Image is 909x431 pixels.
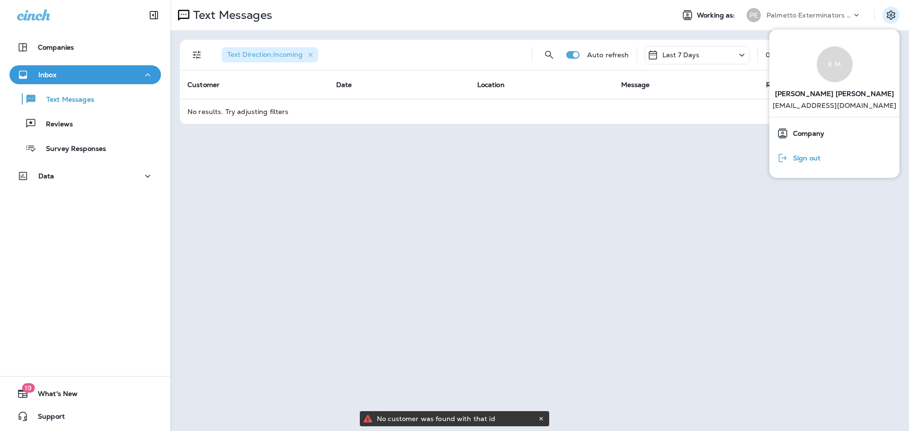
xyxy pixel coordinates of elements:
span: Company [788,130,824,138]
span: Text Direction : Incoming [227,50,303,59]
div: Text Direction:Incoming [222,47,318,62]
button: 19What's New [9,384,161,403]
button: Collapse Sidebar [141,6,167,25]
button: Filters [187,45,206,64]
button: Survey Responses [9,138,161,158]
span: Replied [766,80,791,89]
p: Auto refresh [587,51,629,59]
span: What's New [28,390,78,401]
button: Sign out [769,146,900,170]
p: Palmetto Exterminators LLC [766,11,852,19]
button: Companies [9,38,161,57]
span: Sign out [788,154,820,162]
span: 19 [22,383,35,393]
div: K M [817,46,853,82]
span: Customer [187,80,220,89]
span: Date [336,80,352,89]
div: 0 - 0 [766,51,778,59]
span: [PERSON_NAME] [PERSON_NAME] [775,82,894,102]
p: [EMAIL_ADDRESS][DOMAIN_NAME] [773,102,897,117]
p: Inbox [38,71,56,79]
p: Reviews [36,120,73,129]
span: Support [28,413,65,424]
span: Message [621,80,650,89]
button: Support [9,407,161,426]
p: Text Messages [189,8,272,22]
p: Survey Responses [36,145,106,154]
p: Data [38,172,54,180]
div: No customer was found with that id [377,411,536,426]
button: Text Messages [9,89,161,109]
td: No results. Try adjusting filters [180,99,900,124]
a: Company [773,124,896,143]
p: Companies [38,44,74,51]
div: PE [747,8,761,22]
button: Company [769,121,900,146]
span: Location [477,80,505,89]
span: Working as: [697,11,737,19]
button: Settings [882,7,900,24]
a: K M[PERSON_NAME] [PERSON_NAME] [EMAIL_ADDRESS][DOMAIN_NAME] [769,37,900,117]
button: Reviews [9,114,161,133]
button: Search Messages [540,45,559,64]
p: Text Messages [37,96,94,105]
button: Inbox [9,65,161,84]
button: Data [9,167,161,185]
a: Sign out [773,149,896,167]
p: Last 7 Days [662,51,700,59]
